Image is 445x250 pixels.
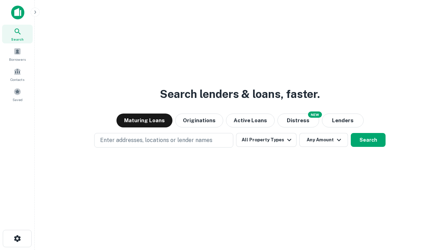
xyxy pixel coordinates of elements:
[351,133,386,147] button: Search
[11,36,24,42] span: Search
[10,77,24,82] span: Contacts
[2,45,33,64] a: Borrowers
[308,111,322,118] div: NEW
[175,114,223,127] button: Originations
[2,85,33,104] a: Saved
[94,133,233,148] button: Enter addresses, locations or lender names
[2,65,33,84] a: Contacts
[226,114,275,127] button: Active Loans
[13,97,23,102] span: Saved
[322,114,364,127] button: Lenders
[160,86,320,102] h3: Search lenders & loans, faster.
[9,57,26,62] span: Borrowers
[277,114,319,127] button: Search distressed loans with lien and other non-mortgage details.
[116,114,172,127] button: Maturing Loans
[410,194,445,228] iframe: Chat Widget
[100,136,212,144] p: Enter addresses, locations or lender names
[299,133,348,147] button: Any Amount
[11,6,24,19] img: capitalize-icon.png
[236,133,297,147] button: All Property Types
[2,25,33,43] a: Search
